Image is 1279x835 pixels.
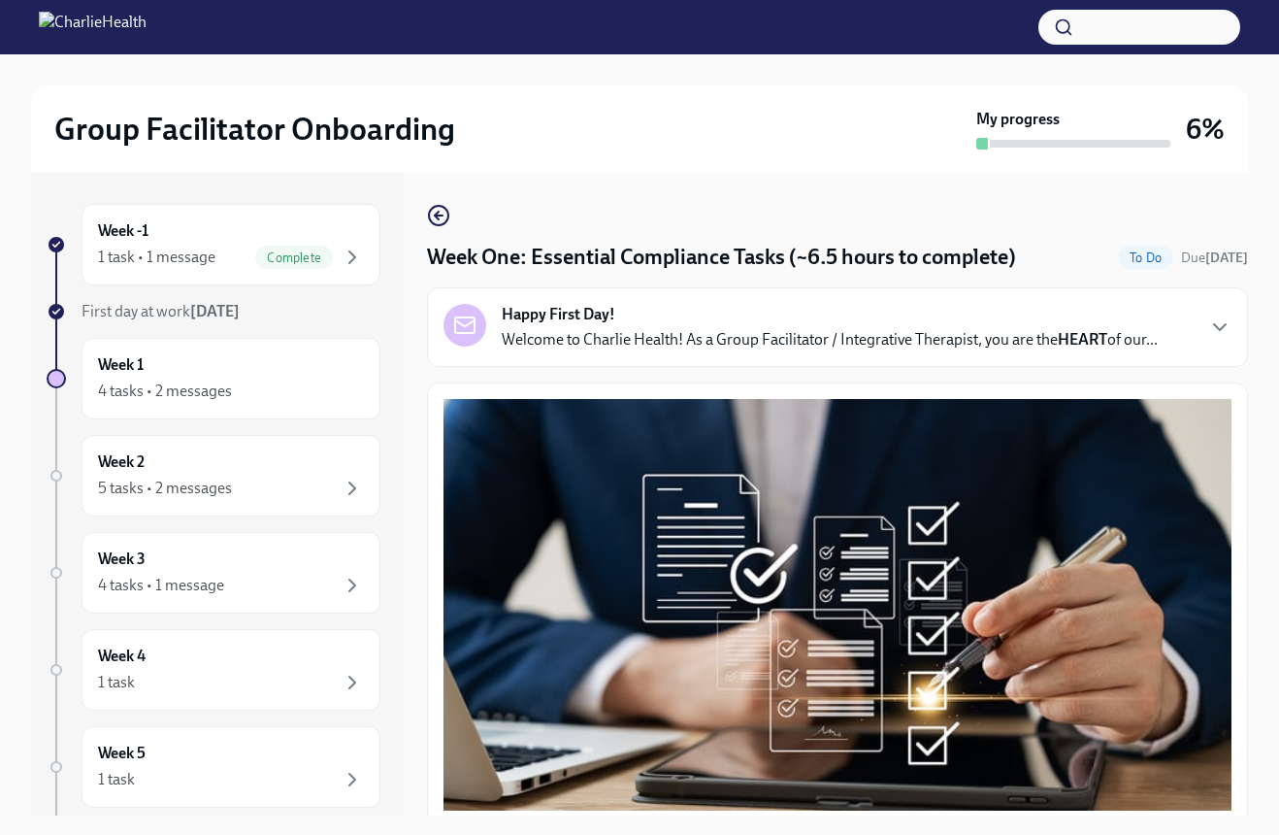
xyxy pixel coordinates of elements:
[39,12,147,43] img: CharlieHealth
[98,549,146,570] h6: Week 3
[1118,250,1173,265] span: To Do
[47,629,380,711] a: Week 41 task
[47,726,380,808] a: Week 51 task
[1058,330,1107,349] strong: HEART
[427,243,1016,272] h4: Week One: Essential Compliance Tasks (~6.5 hours to complete)
[82,302,240,320] span: First day at work
[502,329,1158,351] p: Welcome to Charlie Health! As a Group Facilitator / Integrative Therapist, you are the of our...
[47,435,380,517] a: Week 25 tasks • 2 messages
[47,338,380,419] a: Week 14 tasks • 2 messages
[502,304,615,325] strong: Happy First Day!
[98,354,144,376] h6: Week 1
[98,451,145,473] h6: Week 2
[54,110,455,149] h2: Group Facilitator Onboarding
[255,250,333,265] span: Complete
[47,204,380,285] a: Week -11 task • 1 messageComplete
[976,109,1060,130] strong: My progress
[47,532,380,614] a: Week 34 tasks • 1 message
[98,220,148,242] h6: Week -1
[443,399,1231,811] button: Zoom image
[98,575,224,596] div: 4 tasks • 1 message
[98,478,232,499] div: 5 tasks • 2 messages
[1181,250,1248,266] span: Due
[98,769,135,790] div: 1 task
[98,381,232,402] div: 4 tasks • 2 messages
[190,302,240,320] strong: [DATE]
[98,247,215,268] div: 1 task • 1 message
[98,646,146,667] h6: Week 4
[1205,250,1248,266] strong: [DATE]
[1186,112,1225,147] h3: 6%
[98,672,135,693] div: 1 task
[47,301,380,322] a: First day at work[DATE]
[98,743,146,764] h6: Week 5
